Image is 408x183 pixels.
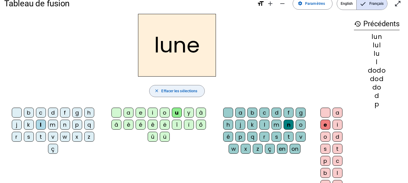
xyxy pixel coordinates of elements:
[196,108,206,118] div: à
[333,156,342,166] div: c
[333,144,342,154] div: t
[284,108,294,118] div: f
[333,120,342,130] div: i
[124,120,133,130] div: è
[24,108,34,118] div: b
[354,84,400,90] div: do
[320,144,330,154] div: s
[196,120,206,130] div: ô
[290,144,300,154] div: on
[296,120,306,130] div: o
[36,120,46,130] div: l
[48,132,58,142] div: v
[124,108,133,118] div: a
[235,120,245,130] div: j
[48,120,58,130] div: m
[298,1,303,6] mat-icon: settings
[259,108,269,118] div: c
[172,108,182,118] div: u
[354,93,400,99] div: d
[354,20,361,27] mat-icon: history
[161,88,197,94] span: Effacer les sélections
[136,120,146,130] div: é
[296,108,306,118] div: g
[160,108,170,118] div: o
[60,132,70,142] div: w
[333,168,342,178] div: l
[354,59,400,65] div: l
[84,132,94,142] div: z
[48,108,58,118] div: d
[354,18,400,30] h3: Précédents
[149,85,205,97] button: Effacer les sélections
[354,42,400,48] div: lul
[271,108,281,118] div: d
[271,132,281,142] div: s
[305,1,325,7] span: Paramètres
[138,14,216,77] h2: lune
[333,108,342,118] div: a
[60,108,70,118] div: f
[271,120,281,130] div: m
[354,76,400,82] div: dod
[48,144,58,154] div: ç
[24,120,34,130] div: k
[354,33,400,40] div: lun
[354,101,400,107] div: p
[333,132,342,142] div: d
[320,132,330,142] div: o
[72,108,82,118] div: g
[36,132,46,142] div: t
[172,120,182,130] div: î
[354,67,400,74] div: dodo
[247,120,257,130] div: k
[36,108,46,118] div: c
[12,120,22,130] div: j
[148,120,158,130] div: ê
[184,108,194,118] div: y
[72,120,82,130] div: p
[320,168,330,178] div: b
[160,132,170,142] div: ü
[72,132,82,142] div: x
[84,108,94,118] div: h
[160,120,170,130] div: ë
[265,144,275,154] div: ç
[148,132,158,142] div: û
[136,108,146,118] div: e
[184,120,194,130] div: ï
[259,120,269,130] div: l
[253,144,263,154] div: z
[247,132,257,142] div: q
[60,120,70,130] div: n
[259,132,269,142] div: r
[111,120,121,130] div: â
[284,132,294,142] div: t
[229,144,239,154] div: w
[354,50,400,57] div: lu
[223,132,233,142] div: é
[24,132,34,142] div: s
[320,156,330,166] div: p
[148,108,158,118] div: i
[320,120,330,130] div: e
[223,120,233,130] div: h
[154,89,159,93] mat-icon: close
[277,144,288,154] div: en
[235,132,245,142] div: p
[247,108,257,118] div: b
[84,120,94,130] div: q
[12,132,22,142] div: r
[296,132,306,142] div: v
[235,108,245,118] div: a
[284,120,294,130] div: n
[241,144,251,154] div: x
